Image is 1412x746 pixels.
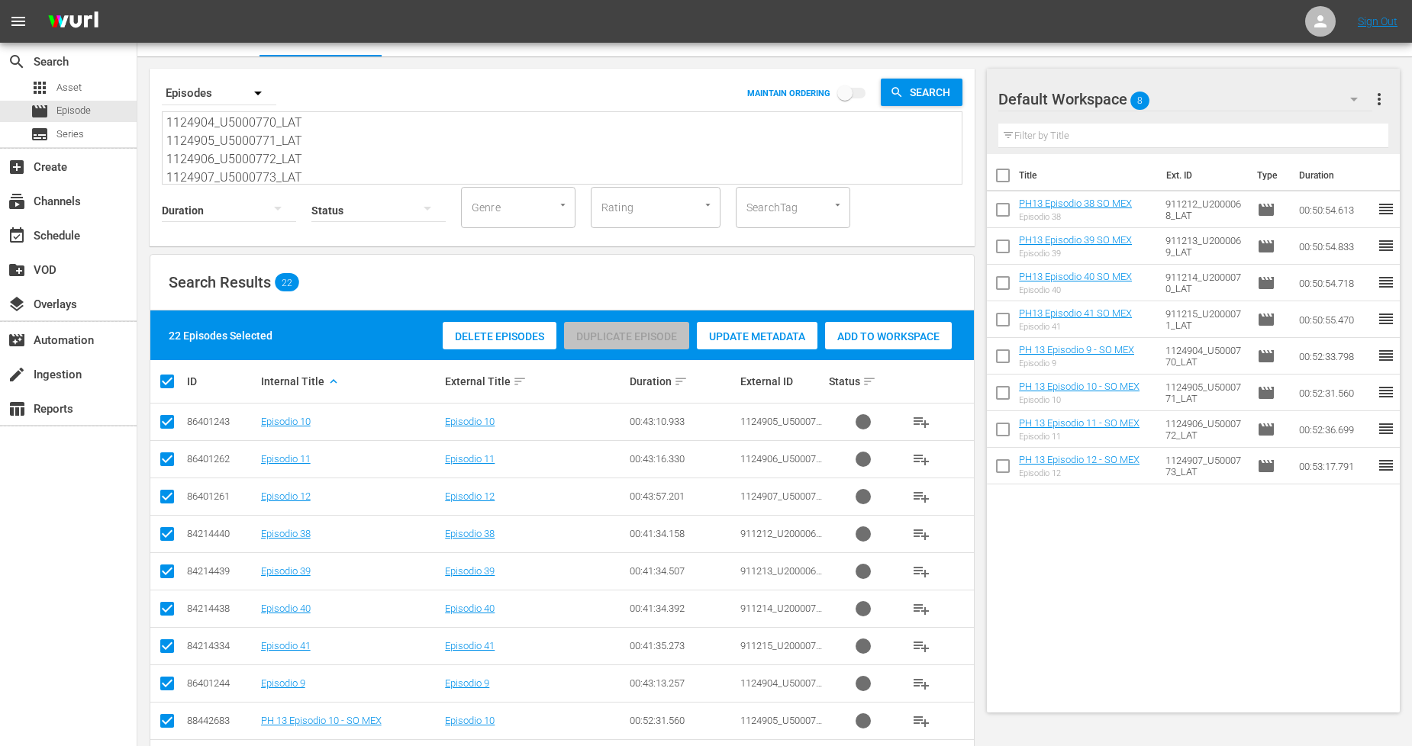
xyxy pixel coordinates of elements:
th: Duration [1290,154,1381,197]
span: 1124906_U5000772_LAT [740,453,822,476]
a: Episodio 12 [445,490,495,502]
a: Episodio 40 [445,603,495,614]
p: MAINTAIN ORDERING [747,88,830,98]
textarea: 911212_U2000068_LAT 911213_U2000069_LAT 911214_U2000070_LAT 911215_U2000071_LAT 1124904_U5000770_... [166,114,962,184]
button: playlist_add [903,628,940,664]
a: Episodio 41 [445,640,495,651]
button: playlist_add [903,404,940,440]
span: Episode [1257,237,1275,256]
td: 1124905_U5000771_LAT [1159,375,1251,411]
span: Can only bulk duplicate episodes with 20 or fewer episodes [564,326,689,345]
div: 00:43:57.201 [630,490,736,502]
span: 1124905_U5000771_LAT [740,416,822,439]
a: Episodio 38 [261,528,311,539]
span: playlist_add [912,487,930,506]
div: Episodio 41 [1019,322,1132,332]
td: 911214_U2000070_LAT [1159,265,1251,301]
td: 1124907_U5000773_LAT [1159,448,1251,484]
span: 1124904_U5000770_LAT [740,677,822,700]
div: 00:41:34.392 [630,603,736,614]
div: 84214439 [187,565,256,577]
div: 00:41:34.158 [630,528,736,539]
span: reorder [1377,236,1395,255]
div: 22 Episodes Selected [169,328,272,343]
div: 00:52:31.560 [630,715,736,726]
div: Episodio 38 [1019,212,1132,222]
div: 86401243 [187,416,256,427]
a: PH 13 Episodio 12 - SO MEX [1019,454,1140,465]
div: 84214438 [187,603,256,614]
span: keyboard_arrow_up [327,375,340,388]
span: Add to Workspace [825,330,952,342]
a: Episodio 10 [445,715,495,726]
span: Asset [56,80,82,95]
a: Episodio 41 [261,640,311,651]
span: Episode [1257,384,1275,402]
a: Episodio 9 [261,677,305,689]
button: Open [556,198,570,212]
span: event_available [8,227,26,245]
img: ans4CAIJ8jUAAAAAAAAAAAAAAAAAAAAAAAAgQb4GAAAAAAAAAAAAAAAAAAAAAAAAJMjXAAAAAAAAAAAAAAAAAAAAAAAAgAT5G... [37,4,110,40]
div: 00:41:34.507 [630,565,736,577]
span: playlist_add [912,637,930,655]
span: Episode [1257,457,1275,475]
span: movie [31,102,49,121]
span: 8 [1130,85,1149,117]
a: PH 13 Episodio 9 - SO MEX [1019,344,1134,355]
div: Status [829,372,898,391]
span: 1124905_U5000771_LAT [740,715,822,738]
div: ID [187,375,256,387]
a: Episodio 12 [261,490,311,502]
div: Episodio 40 [1019,285,1132,295]
span: Episode [1257,420,1275,439]
span: sort [862,375,876,388]
span: 22 [275,277,299,288]
span: 1124907_U5000773_LAT [740,490,822,513]
td: 00:52:31.560 [1293,375,1377,411]
span: Create [8,158,26,176]
button: playlist_add [903,590,940,627]
div: 88442683 [187,715,256,726]
div: 00:41:35.273 [630,640,736,651]
th: Title [1019,154,1157,197]
button: playlist_add [903,478,940,515]
td: 1124904_U5000770_LAT [1159,338,1251,375]
a: PH13 Episodio 40 SO MEX [1019,271,1132,282]
span: layers [8,295,26,314]
div: Episodio 9 [1019,359,1134,368]
div: 84214334 [187,640,256,651]
span: playlist_add [912,562,930,580]
td: 911213_U2000069_LAT [1159,228,1251,265]
span: more_vert [1370,90,1388,108]
div: Episodio 10 [1019,395,1140,405]
span: reorder [1377,456,1395,474]
span: reorder [1377,310,1395,328]
span: Channels [8,192,26,211]
span: reorder [1377,346,1395,365]
span: Update Metadata [697,330,817,342]
div: 86401244 [187,677,256,689]
span: sort [513,375,527,388]
button: Open [701,198,715,212]
button: playlist_add [903,441,940,478]
button: playlist_add [903,553,940,590]
span: reorder [1377,420,1395,438]
div: External ID [740,375,824,387]
div: 00:43:13.257 [630,677,736,689]
span: sort [674,375,688,388]
a: Episodio 39 [445,565,495,577]
div: 00:43:10.933 [630,416,736,427]
span: playlist_add [912,600,930,618]
button: playlist_add [903,703,940,739]
span: playlist_add [912,525,930,543]
div: Episodio 11 [1019,432,1140,442]
span: Episode [1257,347,1275,365]
div: 84214440 [187,528,256,539]
a: PH 13 Episodio 10 - SO MEX [261,715,382,726]
span: playlist_add [912,674,930,693]
span: playlist_add [912,450,930,468]
span: Episode [1257,274,1275,292]
div: Episodio 39 [1019,249,1132,259]
span: Delete Episodes [443,330,556,342]
div: 00:43:16.330 [630,453,736,465]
